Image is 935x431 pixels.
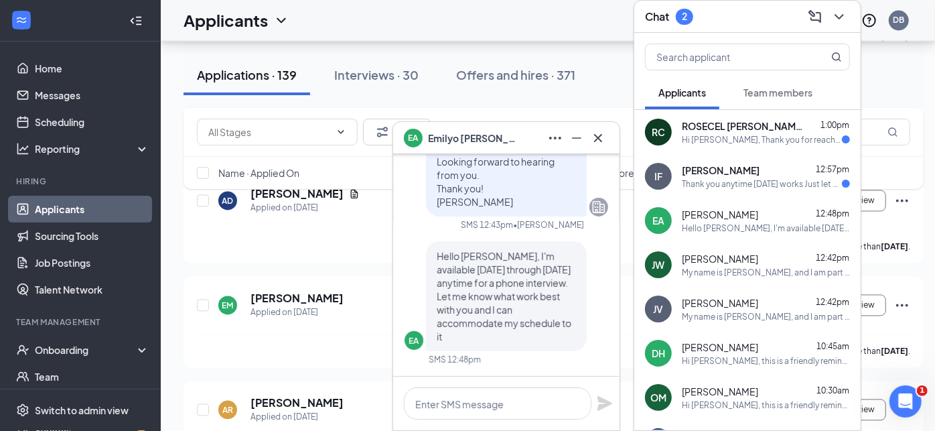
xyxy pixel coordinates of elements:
[816,297,849,307] span: 12:42pm
[652,125,665,139] div: RC
[682,134,842,145] div: Hi [PERSON_NAME], Thank you for reaching out. I am available anytime, so please let me know what ...
[682,164,760,177] span: [PERSON_NAME]
[682,11,687,22] div: 2
[16,343,29,357] svg: UserCheck
[682,355,850,367] div: Hi [PERSON_NAME], this is a friendly reminder. Your meeting with [PERSON_NAME]'s Taco Garage for ...
[587,127,609,149] button: Cross
[16,176,147,187] div: Hiring
[829,6,850,27] button: ChevronDown
[650,391,666,404] div: OM
[35,363,149,390] a: Team
[197,66,297,83] div: Applications · 139
[461,219,513,231] div: SMS 12:43pm
[35,55,149,82] a: Home
[250,292,344,306] h5: [PERSON_NAME]
[743,86,812,99] span: Team members
[129,14,143,27] svg: Collapse
[887,127,898,137] svg: MagnifyingGlass
[429,354,481,365] div: SMS 12:48pm
[831,52,842,62] svg: MagnifyingGlass
[682,296,758,310] span: [PERSON_NAME]
[16,316,147,328] div: Team Management
[15,13,28,27] svg: WorkstreamLogo
[250,411,344,424] div: Applied on [DATE]
[658,86,706,99] span: Applicants
[374,124,390,140] svg: Filter
[816,341,849,351] span: 10:45am
[682,311,850,322] div: My name is [PERSON_NAME], and I am part of the recruitment team at EDM Ventures/[PERSON_NAME] [GE...
[861,13,877,29] svg: QuestionInfo
[682,178,842,190] div: Thank you anytime [DATE] works Just let me know when Have a great day
[437,250,571,343] span: Hello [PERSON_NAME], I'm available [DATE] through [DATE] anytime for a phone interview. Let me kn...
[566,127,587,149] button: Minimize
[336,127,346,137] svg: ChevronDown
[652,258,665,271] div: JW
[35,249,149,276] a: Job Postings
[820,120,849,130] span: 1:00pm
[881,347,908,357] b: [DATE]
[893,15,905,26] div: DB
[250,306,344,320] div: Applied on [DATE]
[363,119,431,145] button: Filter Filters
[250,202,360,215] div: Applied on [DATE]
[545,127,566,149] button: Ellipses
[547,130,563,146] svg: Ellipses
[917,385,928,396] span: 1
[646,44,804,70] input: Search applicant
[35,82,149,109] a: Messages
[682,341,758,354] span: [PERSON_NAME]
[35,404,129,418] div: Switch to admin view
[682,252,758,265] span: [PERSON_NAME]
[682,385,758,398] span: [PERSON_NAME]
[208,125,330,139] input: All Stages
[894,298,910,314] svg: Ellipses
[218,166,299,180] span: Name · Applied On
[591,199,607,215] svg: Company
[804,6,826,27] button: ComposeMessage
[334,66,419,83] div: Interviews · 30
[16,142,29,156] svg: Analysis
[682,223,850,234] div: Hello [PERSON_NAME], I'm available [DATE] through [DATE] anytime for a phone interview. Let me kn...
[889,385,922,418] iframe: Intercom live chat
[652,214,664,227] div: EA
[682,208,758,221] span: [PERSON_NAME]
[654,170,662,183] div: IF
[513,219,584,231] span: • [PERSON_NAME]
[222,405,233,416] div: AR
[807,9,823,25] svg: ComposeMessage
[597,395,613,412] svg: Plane
[816,385,849,395] span: 10:30am
[250,396,344,411] h5: [PERSON_NAME]
[35,223,149,249] a: Sourcing Tools
[816,208,849,219] span: 12:48pm
[428,131,522,145] span: Emilyo [PERSON_NAME]
[682,119,802,133] span: ROSECEL [PERSON_NAME]
[590,130,606,146] svg: Cross
[816,253,849,263] span: 12:42pm
[184,9,268,32] h1: Applicants
[35,196,149,223] a: Applicants
[652,347,665,360] div: DH
[35,109,149,135] a: Scheduling
[654,302,664,316] div: JV
[16,404,29,418] svg: Settings
[569,130,585,146] svg: Minimize
[816,164,849,174] span: 12:57pm
[409,335,419,347] div: EA
[682,399,850,411] div: Hi [PERSON_NAME], this is a friendly reminder. Your meeting with [PERSON_NAME]. for [PERSON_NAME]...
[35,276,149,303] a: Talent Network
[881,242,908,252] b: [DATE]
[35,343,138,357] div: Onboarding
[607,166,634,180] span: Score
[222,300,234,312] div: EM
[35,142,150,156] div: Reporting
[456,66,575,83] div: Offers and hires · 371
[645,9,669,24] h3: Chat
[831,9,847,25] svg: ChevronDown
[273,13,289,29] svg: ChevronDown
[682,267,850,278] div: My name is [PERSON_NAME], and I am part of the recruitment team at EDM Ventures/[PERSON_NAME] [GE...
